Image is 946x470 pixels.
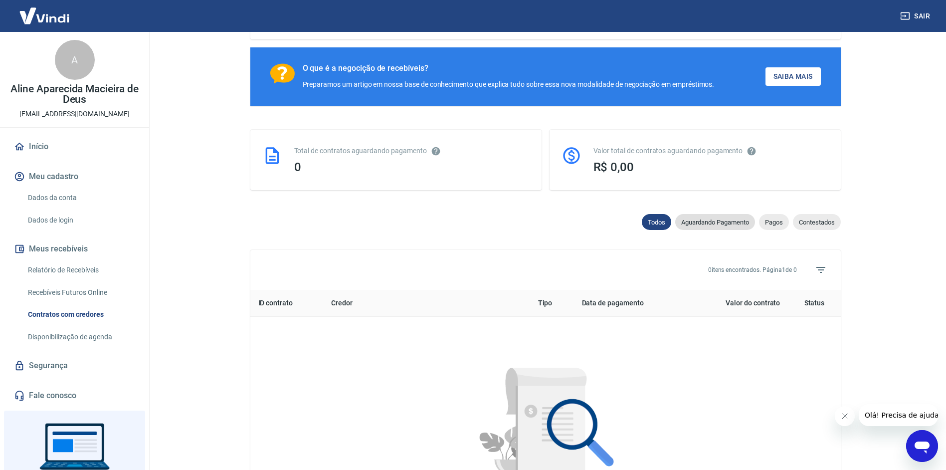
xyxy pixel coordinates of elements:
svg: Esses contratos não se referem à Vindi, mas sim a outras instituições. [431,146,441,156]
th: Tipo [530,290,574,317]
a: Relatório de Recebíveis [24,260,137,280]
p: 0 itens encontrados. Página 1 de 0 [708,265,797,274]
a: Segurança [12,355,137,377]
div: 0 [294,160,530,174]
th: Status [788,290,840,317]
span: Filtros [809,258,833,282]
a: Início [12,136,137,158]
button: Meu cadastro [12,166,137,188]
span: Aguardando Pagamento [675,219,755,226]
a: Dados da conta [24,188,137,208]
span: Pagos [759,219,789,226]
div: Pagos [759,214,789,230]
span: Todos [642,219,671,226]
a: Saiba Mais [765,67,821,86]
a: Disponibilização de agenda [24,327,137,347]
span: Olá! Precisa de ajuda? [6,7,84,15]
p: [EMAIL_ADDRESS][DOMAIN_NAME] [19,109,130,119]
a: Fale conosco [12,385,137,407]
a: Recebíveis Futuros Online [24,282,137,303]
div: A [55,40,95,80]
iframe: Botão para abrir a janela de mensagens [906,430,938,462]
iframe: Fechar mensagem [835,406,855,426]
a: Contratos com credores [24,304,137,325]
svg: O valor comprometido não se refere a pagamentos pendentes na Vindi e sim como garantia a outras i... [747,146,757,156]
span: R$ 0,00 [593,160,634,174]
div: Valor total de contratos aguardando pagamento [593,146,829,156]
th: Data de pagamento [574,290,687,317]
div: O que é a negocição de recebíveis? [303,63,715,73]
button: Meus recebíveis [12,238,137,260]
div: Aguardando Pagamento [675,214,755,230]
p: Aline Aparecida Macieira de Deus [8,84,141,105]
button: Sair [898,7,934,25]
div: Total de contratos aguardando pagamento [294,146,530,156]
iframe: Mensagem da empresa [859,404,938,426]
div: Todos [642,214,671,230]
img: Ícone com um ponto de interrogação. [270,63,295,84]
th: Credor [323,290,530,317]
span: Contestados [793,219,841,226]
a: Dados de login [24,210,137,231]
div: Preparamos um artigo em nossa base de conhecimento que explica tudo sobre essa nova modalidade de... [303,79,715,90]
img: Vindi [12,0,77,31]
div: Contestados [793,214,841,230]
th: Valor do contrato [686,290,788,317]
th: ID contrato [250,290,324,317]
